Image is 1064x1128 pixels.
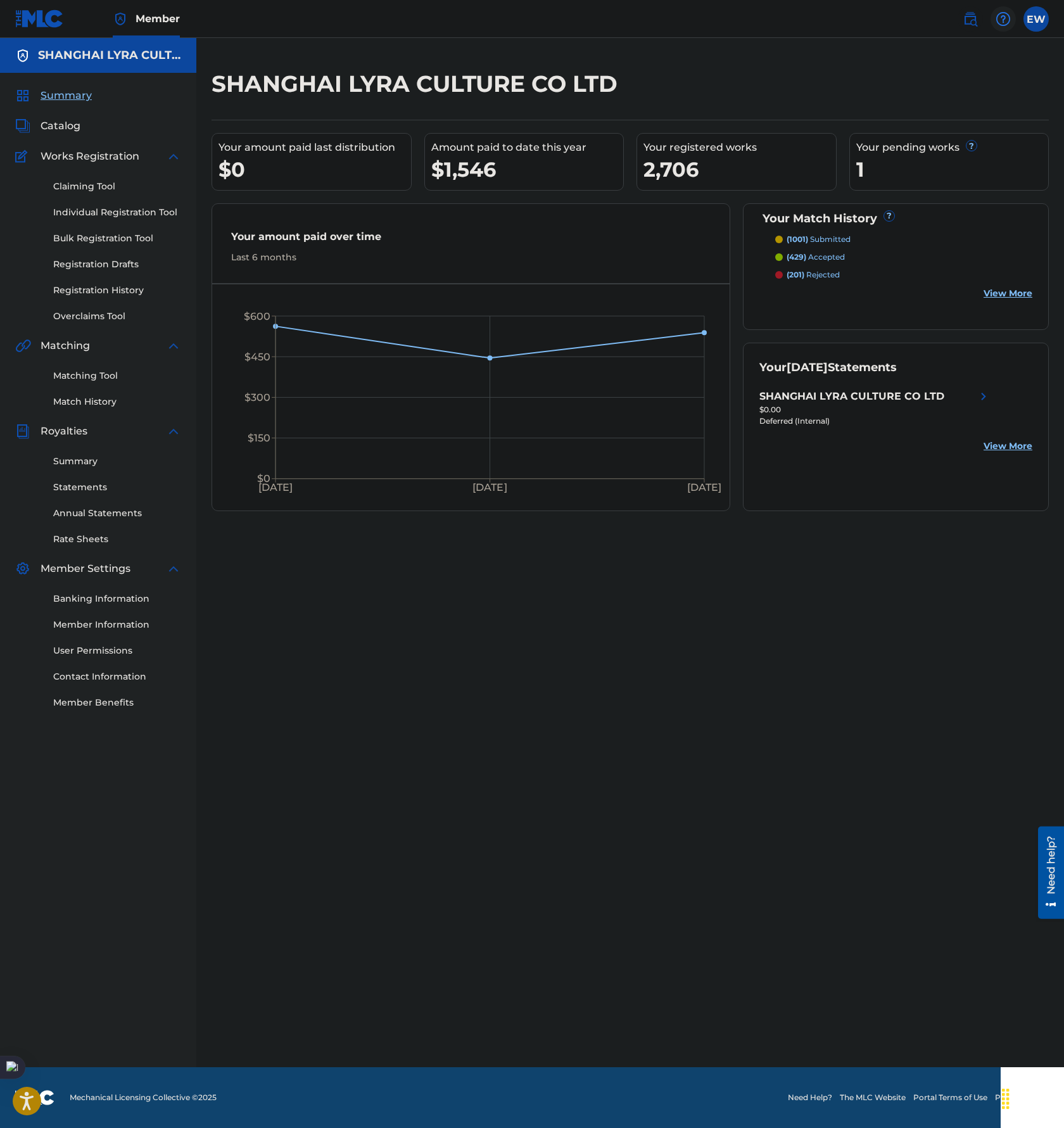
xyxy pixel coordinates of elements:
[15,48,30,63] img: Accounts
[15,561,30,576] img: Member Settings
[976,389,991,404] img: right chevron icon
[53,644,181,657] a: User Permissions
[1001,1067,1064,1128] div: 聊天小组件
[643,155,836,184] div: 2,706
[53,284,181,297] a: Registration History
[15,88,30,103] img: Summary
[53,206,181,219] a: Individual Registration Tool
[41,561,130,576] span: Member Settings
[231,251,711,264] div: Last 6 months
[15,149,32,164] img: Works Registration
[787,269,840,281] p: rejected
[53,481,181,494] a: Statements
[431,155,624,184] div: $1,546
[787,270,804,279] span: (201)
[136,11,180,26] span: Member
[231,229,711,251] div: Your amount paid over time
[856,155,1049,184] div: 1
[15,10,64,28] img: MLC Logo
[166,338,181,353] img: expand
[963,11,978,27] img: search
[53,455,181,468] a: Summary
[53,369,181,383] a: Matching Tool
[166,561,181,576] img: expand
[856,140,1049,155] div: Your pending works
[15,1090,54,1105] img: logo
[53,507,181,520] a: Annual Statements
[996,1080,1016,1118] div: 拖动
[788,1092,832,1103] a: Need Help?
[38,48,181,63] h5: SHANGHAI LYRA CULTURE CO LTD
[257,472,270,485] tspan: $0
[244,391,270,403] tspan: $300
[759,415,992,427] div: Deferred (Internal)
[113,11,128,27] img: Top Rightsholder
[787,234,808,244] span: (1001)
[53,258,181,271] a: Registration Drafts
[984,287,1032,300] a: View More
[41,88,92,103] span: Summary
[472,481,507,493] tspan: [DATE]
[759,389,992,427] a: SHANGHAI LYRA CULTURE CO LTDright chevron icon$0.00Deferred (Internal)
[787,252,806,262] span: (429)
[218,155,411,184] div: $0
[15,88,92,103] a: SummarySummary
[41,149,139,164] span: Works Registration
[218,140,411,155] div: Your amount paid last distribution
[787,360,828,374] span: [DATE]
[53,533,181,546] a: Rate Sheets
[166,424,181,439] img: expand
[53,180,181,193] a: Claiming Tool
[15,424,30,439] img: Royalties
[966,141,977,151] span: ?
[70,1092,217,1103] span: Mechanical Licensing Collective © 2025
[53,592,181,605] a: Banking Information
[15,338,31,353] img: Matching
[643,140,836,155] div: Your registered works
[1001,1067,1064,1128] iframe: Chat Widget
[244,310,270,322] tspan: $600
[15,118,80,134] a: CatalogCatalog
[775,234,1032,245] a: (1001) submitted
[759,389,944,404] div: SHANGHAI LYRA CULTURE CO LTD
[687,481,721,493] tspan: [DATE]
[913,1092,987,1103] a: Portal Terms of Use
[244,351,270,363] tspan: $450
[248,432,270,444] tspan: $150
[787,234,851,245] p: submitted
[53,696,181,709] a: Member Benefits
[258,481,293,493] tspan: [DATE]
[995,1092,1049,1103] a: Privacy Policy
[787,251,845,263] p: accepted
[53,395,181,409] a: Match History
[984,440,1032,453] a: View More
[996,11,1011,27] img: help
[166,149,181,164] img: expand
[212,70,624,98] h2: SHANGHAI LYRA CULTURE CO LTD
[53,310,181,323] a: Overclaims Tool
[53,670,181,683] a: Contact Information
[15,118,30,134] img: Catalog
[759,210,1032,227] div: Your Match History
[1029,824,1064,922] iframe: Resource Center
[41,338,90,353] span: Matching
[775,251,1032,263] a: (429) accepted
[1023,6,1049,32] div: User Menu
[53,232,181,245] a: Bulk Registration Tool
[41,424,87,439] span: Royalties
[41,118,80,134] span: Catalog
[884,211,894,221] span: ?
[759,359,897,376] div: Your Statements
[840,1092,906,1103] a: The MLC Website
[775,269,1032,281] a: (201) rejected
[53,618,181,631] a: Member Information
[958,6,983,32] a: Public Search
[759,404,992,415] div: $0.00
[991,6,1016,32] div: Help
[431,140,624,155] div: Amount paid to date this year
